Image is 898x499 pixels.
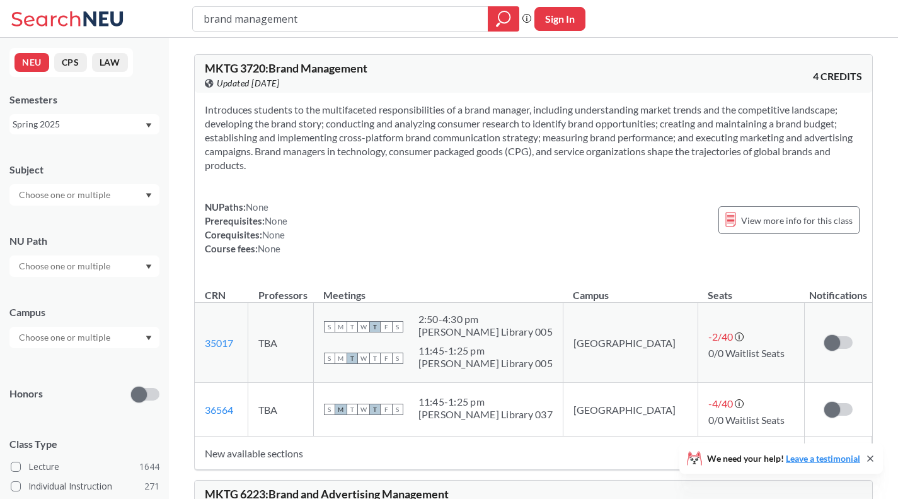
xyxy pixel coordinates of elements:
[246,201,268,213] span: None
[258,243,280,254] span: None
[563,276,698,303] th: Campus
[392,404,403,415] span: S
[392,321,403,332] span: S
[9,387,43,401] p: Honors
[369,353,381,364] span: T
[11,478,159,495] label: Individual Instruction
[496,10,511,28] svg: magnifying glass
[708,397,733,409] span: -4 / 40
[146,264,152,269] svg: Dropdown arrow
[146,123,152,128] svg: Dropdown arrow
[262,229,285,240] span: None
[146,193,152,198] svg: Dropdown arrow
[335,321,347,332] span: M
[335,353,347,364] span: M
[418,357,553,370] div: [PERSON_NAME] Library 005
[195,437,804,470] td: New available sections
[324,353,335,364] span: S
[9,327,159,348] div: Dropdown arrow
[9,163,159,177] div: Subject
[13,187,118,203] input: Choose one or multiple
[205,200,287,255] div: NUPaths: Prerequisites: Corequisites: Course fees:
[139,460,159,474] span: 1644
[205,337,233,349] a: 35017
[265,215,287,226] span: None
[708,414,785,426] span: 0/0 Waitlist Seats
[9,234,159,248] div: NU Path
[369,321,381,332] span: T
[324,321,335,332] span: S
[381,321,392,332] span: F
[708,331,733,343] span: -2 / 40
[813,69,862,83] span: 4 CREDITS
[392,353,403,364] span: S
[358,404,369,415] span: W
[534,7,585,31] button: Sign In
[9,437,159,451] span: Class Type
[13,259,118,274] input: Choose one or multiple
[698,276,804,303] th: Seats
[418,396,553,408] div: 11:45 - 1:25 pm
[9,305,159,319] div: Campus
[708,347,785,359] span: 0/0 Waitlist Seats
[202,8,479,30] input: Class, professor, course number, "phrase"
[335,404,347,415] span: M
[347,321,358,332] span: T
[488,6,519,32] div: magnifying glass
[707,454,860,463] span: We need your help!
[418,344,553,357] div: 11:45 - 1:25 pm
[313,276,563,303] th: Meetings
[347,404,358,415] span: T
[563,383,698,437] td: [GEOGRAPHIC_DATA]
[786,453,860,464] a: Leave a testimonial
[13,117,144,131] div: Spring 2025
[418,313,553,326] div: 2:50 - 4:30 pm
[9,93,159,107] div: Semesters
[14,53,49,72] button: NEU
[418,326,553,338] div: [PERSON_NAME] Library 005
[205,103,862,172] section: Introduces students to the multifaceted responsibilities of a brand manager, including understand...
[54,53,87,72] button: CPS
[13,330,118,345] input: Choose one or multiple
[217,76,279,90] span: Updated [DATE]
[804,276,872,303] th: Notifications
[205,404,233,416] a: 36564
[11,459,159,475] label: Lecture
[144,479,159,493] span: 271
[381,353,392,364] span: F
[358,353,369,364] span: W
[205,288,226,302] div: CRN
[347,353,358,364] span: T
[563,303,698,383] td: [GEOGRAPHIC_DATA]
[205,61,367,75] span: MKTG 3720 : Brand Management
[92,53,128,72] button: LAW
[369,404,381,415] span: T
[741,213,853,228] span: View more info for this class
[248,303,313,383] td: TBA
[324,404,335,415] span: S
[248,383,313,437] td: TBA
[418,408,553,421] div: [PERSON_NAME] Library 037
[9,184,159,206] div: Dropdown arrow
[9,255,159,277] div: Dropdown arrow
[248,276,313,303] th: Professors
[358,321,369,332] span: W
[9,114,159,134] div: Spring 2025Dropdown arrow
[146,336,152,341] svg: Dropdown arrow
[381,404,392,415] span: F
